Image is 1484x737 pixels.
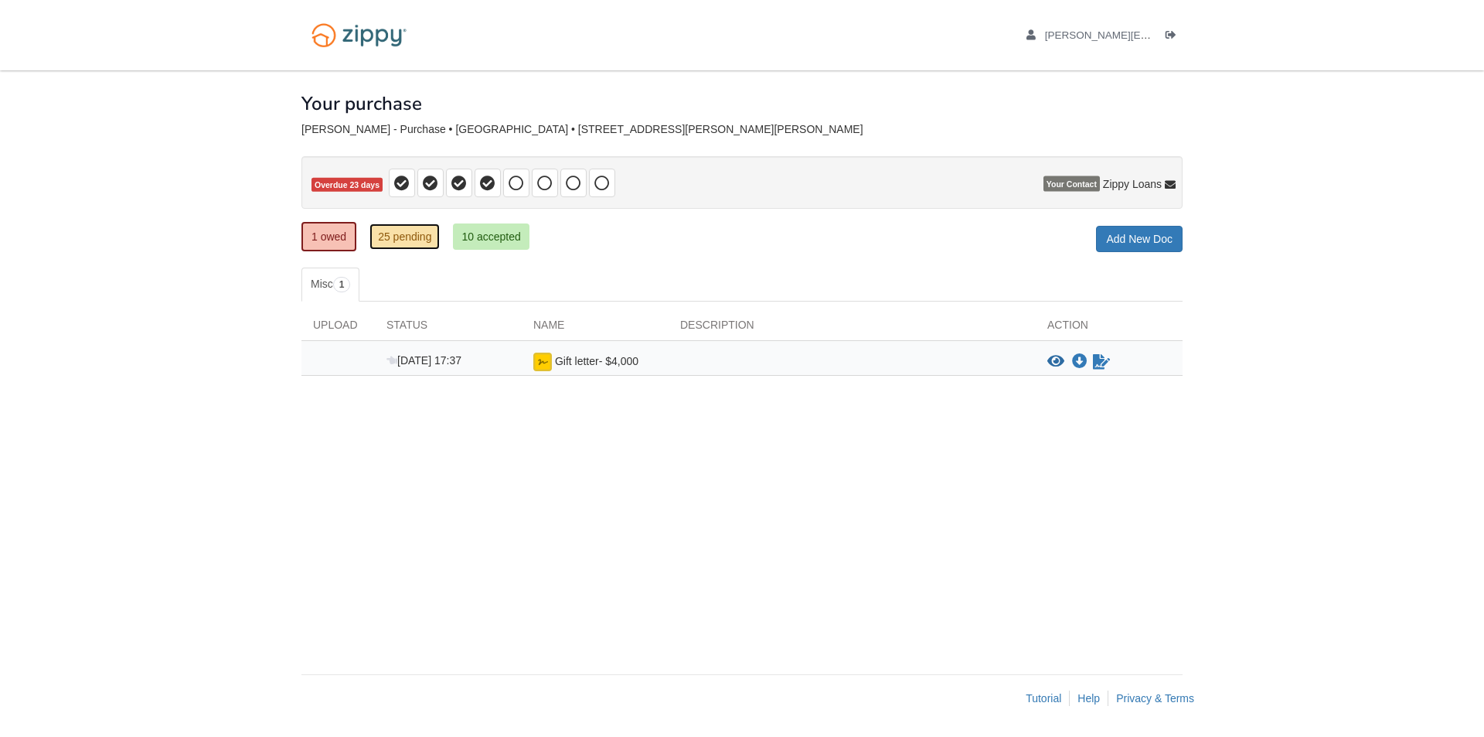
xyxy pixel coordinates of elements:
a: Waiting for your co-borrower to e-sign [1091,353,1111,371]
span: [DATE] 17:37 [386,354,461,367]
a: 25 pending [369,223,440,250]
div: [PERSON_NAME] - Purchase • [GEOGRAPHIC_DATA] • [STREET_ADDRESS][PERSON_NAME][PERSON_NAME] [301,123,1183,136]
span: Your Contact [1043,176,1100,192]
h1: Your purchase [301,94,422,114]
div: Action [1036,317,1183,340]
span: Zippy Loans [1103,176,1162,192]
a: Privacy & Terms [1116,692,1194,705]
img: Logo [301,15,417,55]
div: Upload [301,317,375,340]
a: 1 owed [301,222,356,251]
a: edit profile [1026,29,1394,45]
img: esign [533,353,552,371]
div: Description [669,317,1036,340]
span: tammy.vestal@yahoo.com [1045,29,1394,41]
a: Misc [301,268,359,302]
a: Log out [1166,29,1183,45]
a: Help [1077,692,1100,705]
div: Name [522,317,669,340]
div: Status [375,317,522,340]
span: Gift letter- $4,000 [555,355,638,367]
span: Overdue 23 days [311,178,383,193]
span: 1 [333,277,351,292]
button: View Gift letter- $4,000 [1047,354,1064,370]
a: Add New Doc [1096,226,1183,252]
a: Download Gift letter- $4,000 [1072,356,1087,368]
a: Tutorial [1026,692,1061,705]
a: 10 accepted [453,223,529,250]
